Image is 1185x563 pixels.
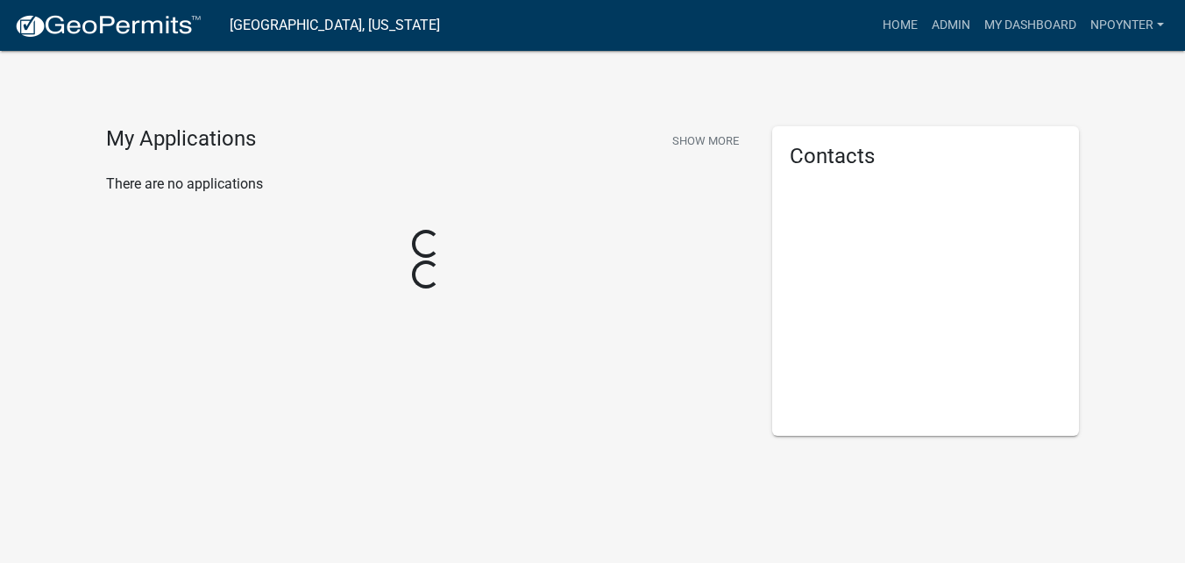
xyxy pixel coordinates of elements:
[925,9,977,42] a: Admin
[230,11,440,40] a: [GEOGRAPHIC_DATA], [US_STATE]
[876,9,925,42] a: Home
[790,144,1061,169] h5: Contacts
[106,126,256,153] h4: My Applications
[106,174,746,195] p: There are no applications
[1083,9,1171,42] a: Npoynter
[977,9,1083,42] a: My Dashboard
[665,126,746,155] button: Show More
